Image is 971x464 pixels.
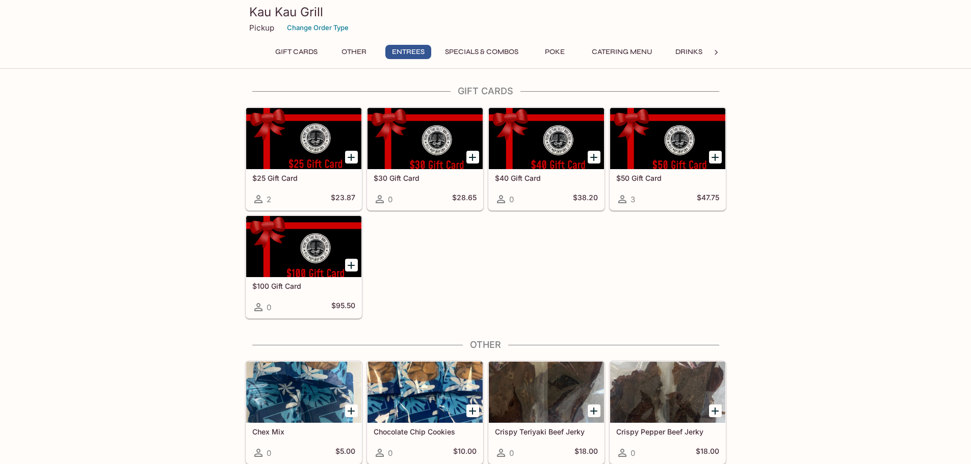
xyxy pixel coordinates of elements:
[374,427,477,436] h5: Chocolate Chip Cookies
[246,216,361,277] div: $100 Gift Card
[331,301,355,313] h5: $95.50
[246,362,361,423] div: Chex Mix
[466,404,479,417] button: Add Chocolate Chip Cookies
[573,193,598,205] h5: $38.20
[610,361,726,464] a: Crispy Pepper Beef Jerky0$18.00
[488,107,605,210] a: $40 Gift Card0$38.20
[489,362,604,423] div: Crispy Teriyaki Beef Jerky
[466,151,479,163] button: Add $30 Gift Card
[331,193,355,205] h5: $23.87
[246,107,362,210] a: $25 Gift Card2$23.87
[267,448,271,458] span: 0
[588,151,600,163] button: Add $40 Gift Card
[631,195,635,204] span: 3
[282,20,353,36] button: Change Order Type
[489,108,604,169] div: $40 Gift Card
[495,427,598,436] h5: Crispy Teriyaki Beef Jerky
[374,174,477,182] h5: $30 Gift Card
[574,447,598,459] h5: $18.00
[270,45,323,59] button: Gift Cards
[385,45,431,59] button: Entrees
[610,362,725,423] div: Crispy Pepper Beef Jerky
[249,23,274,33] p: Pickup
[368,108,483,169] div: $30 Gift Card
[252,282,355,290] h5: $100 Gift Card
[368,362,483,423] div: Chocolate Chip Cookies
[439,45,524,59] button: Specials & Combos
[246,361,362,464] a: Chex Mix0$5.00
[388,448,392,458] span: 0
[453,447,477,459] h5: $10.00
[249,4,722,20] h3: Kau Kau Grill
[666,45,712,59] button: Drinks
[631,448,635,458] span: 0
[246,108,361,169] div: $25 Gift Card
[252,174,355,182] h5: $25 Gift Card
[616,427,719,436] h5: Crispy Pepper Beef Jerky
[245,86,726,97] h4: Gift Cards
[697,193,719,205] h5: $47.75
[495,174,598,182] h5: $40 Gift Card
[709,404,722,417] button: Add Crispy Pepper Beef Jerky
[245,339,726,350] h4: Other
[509,448,514,458] span: 0
[367,361,483,464] a: Chocolate Chip Cookies0$10.00
[452,193,477,205] h5: $28.65
[252,427,355,436] h5: Chex Mix
[367,107,483,210] a: $30 Gift Card0$28.65
[335,447,355,459] h5: $5.00
[331,45,377,59] button: Other
[616,174,719,182] h5: $50 Gift Card
[345,404,358,417] button: Add Chex Mix
[509,195,514,204] span: 0
[345,151,358,163] button: Add $25 Gift Card
[610,107,726,210] a: $50 Gift Card3$47.75
[586,45,658,59] button: Catering Menu
[610,108,725,169] div: $50 Gift Card
[532,45,578,59] button: Poke
[345,259,358,271] button: Add $100 Gift Card
[388,195,392,204] span: 0
[709,151,722,163] button: Add $50 Gift Card
[588,404,600,417] button: Add Crispy Teriyaki Beef Jerky
[696,447,719,459] h5: $18.00
[246,215,362,318] a: $100 Gift Card0$95.50
[488,361,605,464] a: Crispy Teriyaki Beef Jerky0$18.00
[267,195,271,204] span: 2
[267,303,271,312] span: 0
